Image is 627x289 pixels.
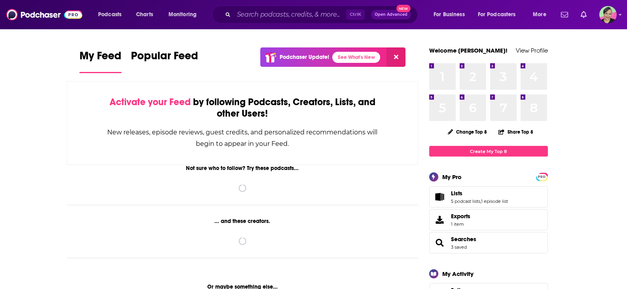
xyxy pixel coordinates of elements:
span: 1 item [451,221,470,227]
div: by following Podcasts, Creators, Lists, and other Users! [107,96,379,119]
a: Show notifications dropdown [578,8,590,21]
span: Exports [432,214,448,225]
button: Change Top 8 [443,127,492,137]
span: PRO [537,174,547,180]
span: Activate your Feed [110,96,191,108]
span: Ctrl K [346,9,365,20]
a: Searches [451,236,476,243]
div: Not sure who to follow? Try these podcasts... [67,165,419,172]
div: Search podcasts, credits, & more... [220,6,425,24]
p: Podchaser Update! [280,54,329,60]
a: Create My Top 8 [429,146,548,157]
div: ... and these creators. [67,218,419,225]
span: Lists [429,186,548,208]
a: 1 episode list [481,198,508,204]
button: Open AdvancedNew [371,10,411,19]
div: My Activity [442,270,474,278]
a: PRO [537,174,547,179]
span: New [396,5,411,12]
span: Monitoring [169,9,197,20]
a: Lists [432,191,448,202]
a: Popular Feed [131,49,198,73]
button: open menu [428,8,475,21]
div: My Pro [442,173,462,181]
input: Search podcasts, credits, & more... [234,8,346,21]
button: Show profile menu [599,6,617,23]
span: Searches [429,232,548,253]
button: open menu [163,8,207,21]
a: Show notifications dropdown [558,8,571,21]
a: View Profile [516,47,548,54]
button: Share Top 8 [498,124,534,140]
img: Podchaser - Follow, Share and Rate Podcasts [6,7,82,22]
span: Popular Feed [131,49,198,67]
div: New releases, episode reviews, guest credits, and personalized recommendations will begin to appe... [107,127,379,149]
a: Charts [131,8,158,21]
a: Exports [429,209,548,230]
span: Exports [451,213,470,220]
button: open menu [527,8,556,21]
span: Open Advanced [375,13,407,17]
span: Charts [136,9,153,20]
span: Logged in as LizDVictoryBelt [599,6,617,23]
span: , [480,198,481,204]
span: Lists [451,190,462,197]
span: More [533,9,546,20]
span: Podcasts [98,9,121,20]
a: 3 saved [451,244,467,250]
a: Searches [432,237,448,248]
span: For Podcasters [478,9,516,20]
a: Welcome [PERSON_NAME]! [429,47,508,54]
a: Lists [451,190,508,197]
button: open menu [473,8,527,21]
a: See What's New [332,52,380,63]
button: open menu [93,8,132,21]
a: My Feed [80,49,121,73]
span: For Business [434,9,465,20]
span: My Feed [80,49,121,67]
a: 5 podcast lists [451,198,480,204]
img: User Profile [599,6,617,23]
